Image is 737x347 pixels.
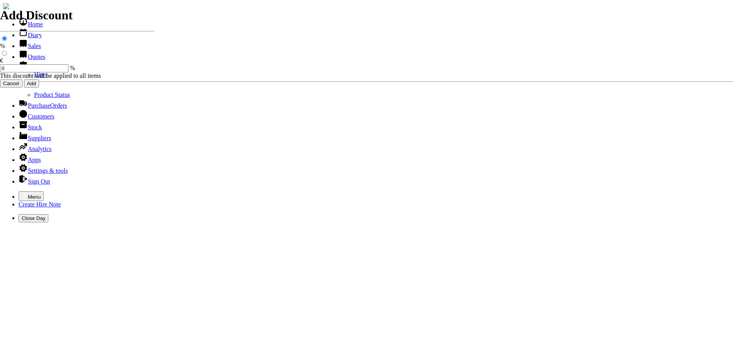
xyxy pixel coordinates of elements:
button: Close Day [19,214,48,222]
ul: Hire Notes [19,71,734,98]
a: Sign Out [19,178,50,185]
li: Suppliers [19,131,734,142]
a: Create Hire Note [19,201,61,208]
li: Sales [19,39,734,50]
a: Analytics [19,146,51,152]
a: Apps [19,156,41,163]
a: PurchaseOrders [19,102,67,109]
li: Hire Notes [19,60,734,98]
a: Stock [19,124,42,131]
span: % [70,65,75,71]
input: % [2,36,7,41]
button: Menu [19,191,44,201]
li: Stock [19,120,734,131]
a: Product Status [34,91,70,98]
a: Suppliers [19,135,51,141]
a: Settings & tools [19,167,68,174]
input: € [2,51,7,56]
input: Add [24,79,39,88]
a: Customers [19,113,54,120]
